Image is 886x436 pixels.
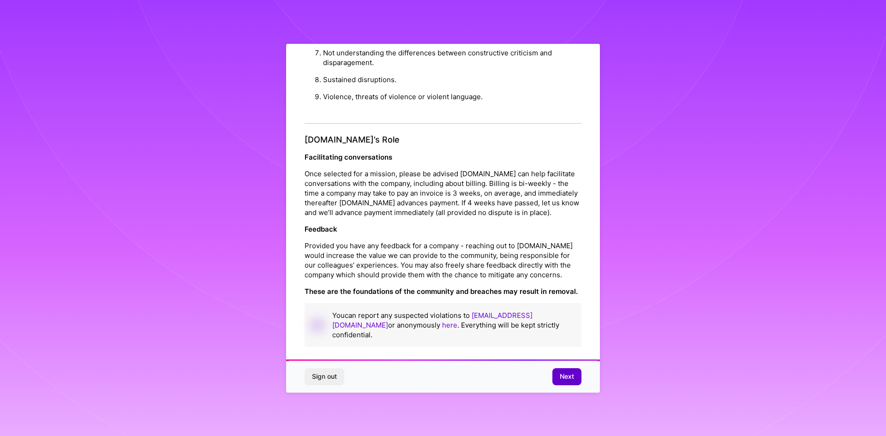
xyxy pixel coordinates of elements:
[552,368,581,385] button: Next
[323,71,581,88] li: Sustained disruptions.
[442,321,457,329] a: here
[305,225,337,233] strong: Feedback
[305,135,581,145] h4: [DOMAIN_NAME]’s Role
[312,311,323,340] img: book icon
[305,368,344,385] button: Sign out
[305,241,581,280] p: Provided you have any feedback for a company - reaching out to [DOMAIN_NAME] would increase the v...
[305,153,392,161] strong: Facilitating conversations
[332,311,533,329] a: [EMAIL_ADDRESS][DOMAIN_NAME]
[305,169,581,217] p: Once selected for a mission, please be advised [DOMAIN_NAME] can help facilitate conversations wi...
[305,287,578,296] strong: These are the foundations of the community and breaches may result in removal.
[312,372,337,381] span: Sign out
[560,372,574,381] span: Next
[323,88,581,105] li: Violence, threats of violence or violent language.
[323,44,581,71] li: Not understanding the differences between constructive criticism and disparagement.
[332,311,574,340] p: You can report any suspected violations to or anonymously . Everything will be kept strictly conf...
